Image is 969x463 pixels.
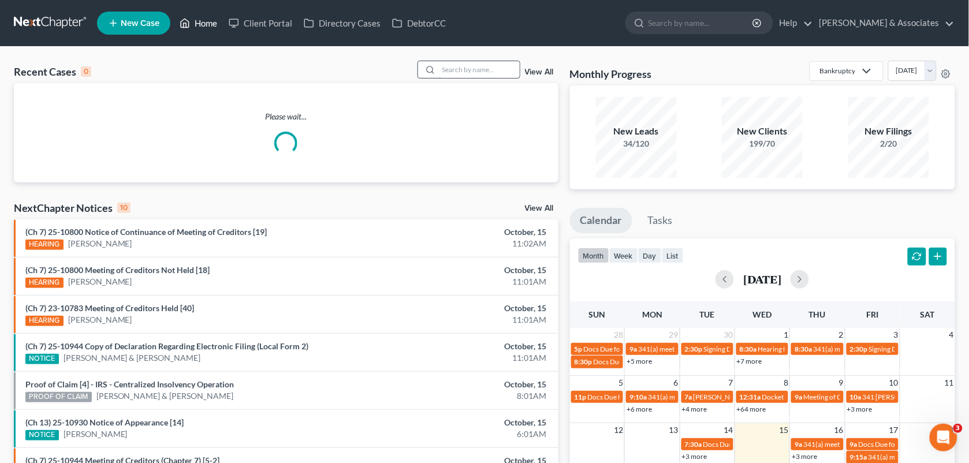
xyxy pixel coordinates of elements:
[774,13,813,33] a: Help
[930,424,957,451] iframe: Intercom live chat
[381,238,546,249] div: 11:02AM
[613,328,624,342] span: 28
[596,125,677,138] div: New Leads
[740,393,761,401] span: 12:31a
[728,376,735,390] span: 7
[944,376,955,390] span: 11
[642,309,662,319] span: Mon
[638,208,683,233] a: Tasks
[795,393,802,401] span: 9a
[948,328,955,342] span: 4
[850,393,862,401] span: 10a
[96,390,234,402] a: [PERSON_NAME] & [PERSON_NAME]
[174,13,223,33] a: Home
[64,428,128,440] a: [PERSON_NAME]
[381,390,546,402] div: 8:01AM
[722,138,803,150] div: 199/70
[944,423,955,437] span: 18
[850,453,867,461] span: 9:15a
[25,278,64,288] div: HEARING
[673,376,680,390] span: 6
[381,352,546,364] div: 11:01AM
[575,357,592,366] span: 8:30p
[81,66,91,77] div: 0
[682,452,707,461] a: +3 more
[668,328,680,342] span: 29
[863,393,930,401] span: 341 [PERSON_NAME]
[584,345,740,353] span: Docs Due for [PERSON_NAME] & [PERSON_NAME]
[617,376,624,390] span: 5
[68,314,132,326] a: [PERSON_NAME]
[694,393,791,401] span: [PERSON_NAME] - Arraignment
[838,376,845,390] span: 9
[25,341,308,351] a: (Ch 7) 25-10944 Copy of Declaration Regarding Electronic Filing (Local Form 2)
[685,440,702,449] span: 7:30a
[685,345,703,353] span: 2:30p
[117,203,131,213] div: 10
[638,248,662,263] button: day
[723,423,735,437] span: 14
[888,423,900,437] span: 17
[223,13,298,33] a: Client Portal
[14,111,558,122] p: Please wait...
[803,393,931,401] span: Meeting of Creditors for [PERSON_NAME]
[819,66,855,76] div: Bankruptcy
[795,440,802,449] span: 9a
[609,248,638,263] button: week
[25,240,64,250] div: HEARING
[381,379,546,390] div: October, 15
[613,423,624,437] span: 12
[833,423,845,437] span: 16
[381,276,546,287] div: 11:01AM
[782,376,789,390] span: 8
[743,273,781,285] h2: [DATE]
[723,328,735,342] span: 30
[737,357,762,365] a: +7 more
[575,393,587,401] span: 11p
[685,393,692,401] span: 7a
[381,314,546,326] div: 11:01AM
[381,264,546,276] div: October, 15
[737,405,766,413] a: +64 more
[25,303,194,313] a: (Ch 7) 23-10783 Meeting of Creditors Held [40]
[847,405,873,413] a: +3 more
[848,138,929,150] div: 2/20
[525,68,554,76] a: View All
[778,423,789,437] span: 15
[381,341,546,352] div: October, 15
[589,309,606,319] span: Sun
[25,316,64,326] div: HEARING
[525,204,554,212] a: View All
[298,13,386,33] a: Directory Cases
[25,354,59,364] div: NOTICE
[648,393,759,401] span: 341(a) meeting for [PERSON_NAME]
[703,440,860,449] span: Docs Due for [PERSON_NAME] & [PERSON_NAME]
[68,238,132,249] a: [PERSON_NAME]
[700,309,715,319] span: Tue
[722,125,803,138] div: New Clients
[753,309,772,319] span: Wed
[25,392,92,402] div: PROOF OF CLAIM
[814,13,955,33] a: [PERSON_NAME] & Associates
[629,393,647,401] span: 9:10a
[386,13,452,33] a: DebtorCC
[850,440,858,449] span: 9a
[758,345,910,353] span: Hearing for [PERSON_NAME] & [PERSON_NAME]
[920,309,935,319] span: Sat
[838,328,845,342] span: 2
[25,430,59,440] div: NOTICE
[25,417,184,427] a: (Ch 13) 25-10930 Notice of Appearance [14]
[638,345,750,353] span: 341(a) meeting for [PERSON_NAME]
[381,417,546,428] div: October, 15
[575,345,583,353] span: 5p
[25,265,210,275] a: (Ch 7) 25-10800 Meeting of Creditors Not Held [18]
[848,125,929,138] div: New Filings
[627,357,652,365] a: +5 more
[850,345,868,353] span: 2:30p
[627,405,652,413] a: +6 more
[68,276,132,287] a: [PERSON_NAME]
[888,376,900,390] span: 10
[570,208,632,233] a: Calendar
[813,345,925,353] span: 341(a) meeting for [PERSON_NAME]
[792,452,817,461] a: +3 more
